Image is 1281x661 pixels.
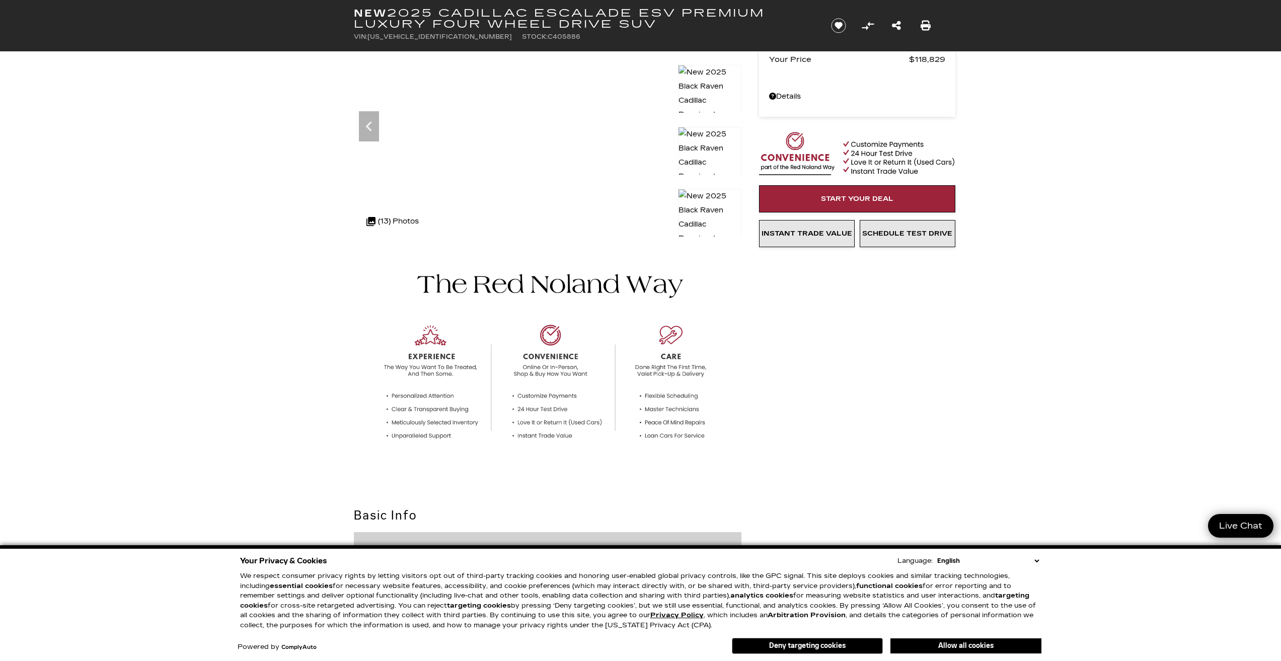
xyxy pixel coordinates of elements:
[759,185,955,212] a: Start Your Deal
[921,19,931,33] a: Print this New 2025 Cadillac Escalade ESV Premium Luxury Four Wheel Drive SUV
[1208,514,1273,538] a: Live Chat
[759,220,855,247] a: Instant Trade Value
[732,638,883,654] button: Deny targeting cookies
[897,558,933,564] div: Language:
[909,52,945,66] span: $118,829
[678,65,741,136] img: New 2025 Black Raven Cadillac Premium Luxury image 11
[890,638,1041,653] button: Allow all cookies
[762,230,852,238] span: Instant Trade Value
[367,33,512,40] span: [US_VEHICLE_IDENTIFICATION_NUMBER]
[769,90,945,104] a: Details
[730,592,793,600] strong: analytics cookies
[1214,520,1267,532] span: Live Chat
[361,209,424,234] div: (13) Photos
[678,189,741,260] img: New 2025 Black Raven Cadillac Premium Luxury image 13
[678,127,741,198] img: New 2025 Black Raven Cadillac Premium Luxury image 12
[650,611,704,619] u: Privacy Policy
[240,571,1041,630] p: We respect consumer privacy rights by letting visitors opt out of third-party tracking cookies an...
[240,592,1029,610] strong: targeting cookies
[856,582,923,590] strong: functional cookies
[522,33,548,40] span: Stock:
[447,602,511,610] strong: targeting cookies
[892,19,901,33] a: Share this New 2025 Cadillac Escalade ESV Premium Luxury Four Wheel Drive SUV
[354,8,814,30] h1: 2025 Cadillac Escalade ESV Premium Luxury Four Wheel Drive SUV
[354,506,741,525] h2: Basic Info
[548,33,580,40] span: C405886
[240,554,327,568] span: Your Privacy & Cookies
[270,582,333,590] strong: essential cookies
[935,556,1041,566] select: Language Select
[759,252,955,411] iframe: YouTube video player
[354,7,387,19] strong: New
[862,230,952,238] span: Schedule Test Drive
[359,111,379,141] div: Previous
[354,33,367,40] span: VIN:
[827,18,850,34] button: Save vehicle
[769,52,909,66] span: Your Price
[860,18,875,33] button: Compare Vehicle
[281,644,317,650] a: ComplyAuto
[860,220,955,247] a: Schedule Test Drive
[238,644,317,650] div: Powered by
[821,195,893,203] span: Start Your Deal
[768,611,846,619] strong: Arbitration Provision
[769,52,945,66] a: Your Price $118,829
